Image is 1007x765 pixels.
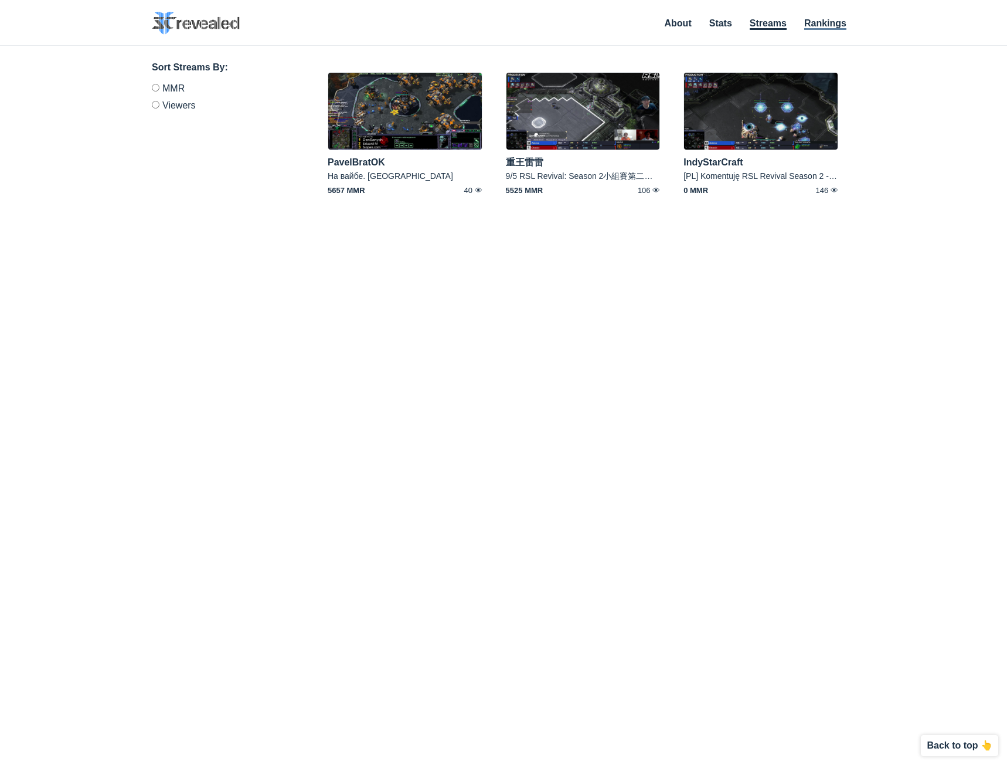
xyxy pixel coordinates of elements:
a: 重王雷雷 [506,157,543,167]
a: 9/5 RSL Revival: Season 2小組賽第二天 sOs/Reynor/Astrea/Classic [506,171,753,181]
p: Back to top 👆 [927,741,992,750]
span: 0 MMR [683,187,735,194]
span: 40 👁 [431,187,482,194]
span: 5657 MMR [328,187,379,194]
img: SC2 Revealed [152,12,240,35]
input: Viewers [152,101,159,109]
a: [PL] Komentuję RSL Revival Season 2 - cast: Indy [683,171,866,181]
a: Stats [709,18,732,28]
a: На вайбе. [GEOGRAPHIC_DATA] [328,171,453,181]
span: 106 👁 [608,187,660,194]
label: Viewers [152,96,292,110]
span: 146 👁 [787,187,838,194]
img: live_user_indystarcraft-1280x640.jpg [683,72,838,150]
input: MMR [152,84,159,92]
img: live_user_rexstorm-1280x640.jpg [506,72,661,150]
a: About [665,18,692,28]
a: Streams [750,18,787,30]
label: MMR [152,84,292,96]
h3: Sort Streams By: [152,60,292,75]
span: 5525 MMR [506,187,557,194]
img: live_user_pavelbratok-1280x640.jpg [328,72,482,150]
a: Rankings [804,18,846,30]
a: IndyStarCraft [683,157,743,167]
a: PavelBratOK [328,157,385,167]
